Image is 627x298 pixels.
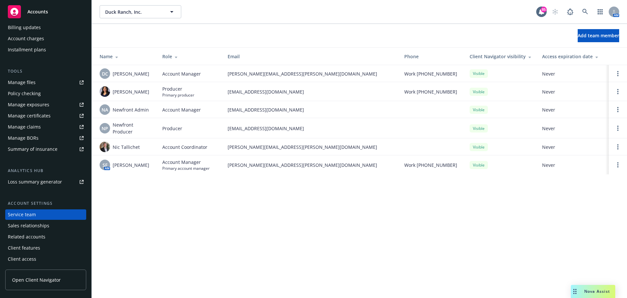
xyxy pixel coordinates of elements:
[8,209,36,220] div: Service team
[162,166,210,171] span: Primary account manager
[5,232,86,242] a: Related accounts
[571,285,615,298] button: Nova Assist
[470,143,488,151] div: Visible
[5,88,86,99] a: Policy checking
[404,162,457,168] span: Work [PHONE_NUMBER]
[12,276,61,283] span: Open Client Navigator
[614,106,622,114] a: Open options
[113,70,149,77] span: [PERSON_NAME]
[542,144,603,150] span: Never
[5,44,86,55] a: Installment plans
[162,92,194,98] span: Primary producer
[8,133,39,143] div: Manage BORs
[542,106,603,113] span: Never
[549,5,562,18] a: Start snowing
[113,162,149,168] span: [PERSON_NAME]
[614,88,622,96] a: Open options
[542,125,603,132] span: Never
[8,220,49,231] div: Sales relationships
[102,106,108,113] span: NA
[162,70,201,77] span: Account Manager
[228,162,394,168] span: [PERSON_NAME][EMAIL_ADDRESS][PERSON_NAME][DOMAIN_NAME]
[100,86,110,97] img: photo
[5,99,86,110] a: Manage exposures
[5,77,86,88] a: Manage files
[162,85,194,92] span: Producer
[579,5,592,18] a: Search
[5,133,86,143] a: Manage BORs
[614,143,622,151] a: Open options
[8,33,44,44] div: Account charges
[228,125,394,132] span: [EMAIL_ADDRESS][DOMAIN_NAME]
[162,144,207,150] span: Account Coordinator
[5,68,86,75] div: Tools
[8,22,41,33] div: Billing updates
[542,70,603,77] span: Never
[100,5,181,18] button: Duck Ranch, Inc.
[8,99,49,110] div: Manage exposures
[113,106,149,113] span: Newfront Admin
[542,88,603,95] span: Never
[162,53,217,60] div: Role
[8,122,41,132] div: Manage claims
[584,289,610,294] span: Nova Assist
[5,254,86,264] a: Client access
[228,106,394,113] span: [EMAIL_ADDRESS][DOMAIN_NAME]
[8,77,36,88] div: Manage files
[5,111,86,121] a: Manage certificates
[102,70,108,77] span: DC
[578,32,619,39] span: Add team member
[542,162,603,168] span: Never
[404,88,457,95] span: Work [PHONE_NUMBER]
[8,44,46,55] div: Installment plans
[542,53,603,60] div: Access expiration date
[100,142,110,152] img: photo
[8,232,45,242] div: Related accounts
[578,29,619,42] button: Add team member
[404,53,459,60] div: Phone
[8,144,57,154] div: Summary of insurance
[470,69,488,78] div: Visible
[470,88,488,96] div: Visible
[5,22,86,33] a: Billing updates
[614,124,622,132] a: Open options
[470,53,532,60] div: Client Navigator visibility
[162,125,182,132] span: Producer
[470,161,488,169] div: Visible
[5,220,86,231] a: Sales relationships
[5,33,86,44] a: Account charges
[5,167,86,174] div: Analytics hub
[113,121,152,135] span: Newfront Producer
[162,106,201,113] span: Account Manager
[8,243,40,253] div: Client features
[5,144,86,154] a: Summary of insurance
[614,70,622,78] a: Open options
[5,177,86,187] a: Loss summary generator
[5,122,86,132] a: Manage claims
[5,243,86,253] a: Client features
[228,144,394,150] span: [PERSON_NAME][EMAIL_ADDRESS][PERSON_NAME][DOMAIN_NAME]
[162,159,210,166] span: Account Manager
[5,200,86,207] div: Account settings
[614,161,622,169] a: Open options
[105,9,162,15] span: Duck Ranch, Inc.
[564,5,577,18] a: Report a Bug
[541,6,547,11] div: 85
[594,5,607,18] a: Switch app
[102,125,108,132] span: NP
[571,285,579,298] div: Drag to move
[113,144,140,150] span: Nic Tallichet
[5,3,86,21] a: Accounts
[8,177,62,187] div: Loss summary generator
[8,254,36,264] div: Client access
[5,209,86,220] a: Service team
[27,9,48,14] span: Accounts
[8,88,41,99] div: Policy checking
[470,106,488,114] div: Visible
[113,88,149,95] span: [PERSON_NAME]
[470,124,488,132] div: Visible
[103,162,107,168] span: SF
[228,88,394,95] span: [EMAIL_ADDRESS][DOMAIN_NAME]
[404,70,457,77] span: Work [PHONE_NUMBER]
